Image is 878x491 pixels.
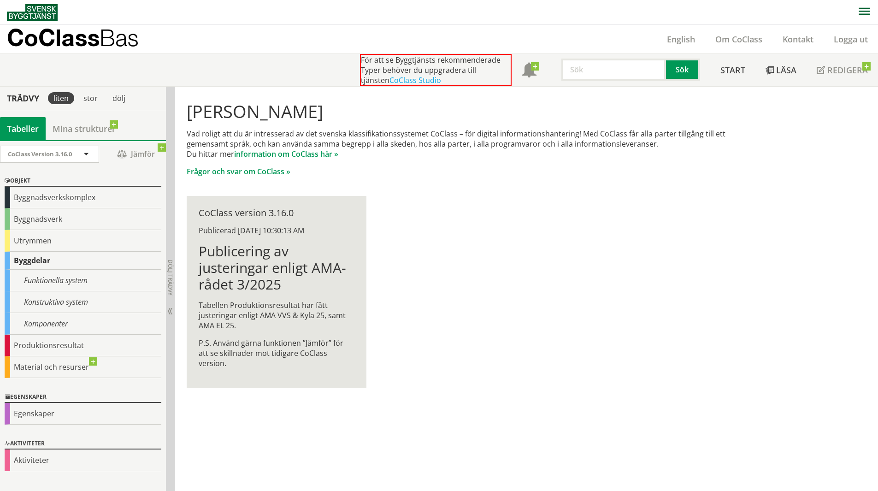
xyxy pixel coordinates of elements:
[78,92,103,104] div: stor
[187,166,290,177] a: Frågor och svar om CoClass »
[7,25,159,53] a: CoClassBas
[807,54,878,86] a: Redigera
[5,252,161,270] div: Byggdelar
[108,146,164,162] span: Jämför
[5,187,161,208] div: Byggnadsverkskomplex
[772,34,824,45] a: Kontakt
[5,438,161,450] div: Aktiviteter
[5,313,161,335] div: Komponenter
[199,338,354,368] p: P.S. Använd gärna funktionen ”Jämför” för att se skillnader mot tidigare CoClass version.
[199,208,354,218] div: CoClass version 3.16.0
[2,93,44,103] div: Trädvy
[7,4,58,21] img: Svensk Byggtjänst
[5,270,161,291] div: Funktionella system
[48,92,74,104] div: liten
[199,225,354,236] div: Publicerad [DATE] 10:30:13 AM
[199,243,354,293] h1: Publicering av justeringar enligt AMA-rådet 3/2025
[776,65,796,76] span: Läsa
[46,117,123,140] a: Mina strukturer
[389,75,441,85] a: CoClass Studio
[5,356,161,378] div: Material och resurser
[824,34,878,45] a: Logga ut
[5,392,161,403] div: Egenskaper
[5,176,161,187] div: Objekt
[657,34,705,45] a: English
[710,54,755,86] a: Start
[100,24,139,51] span: Bas
[720,65,745,76] span: Start
[107,92,131,104] div: dölj
[5,450,161,471] div: Aktiviteter
[5,291,161,313] div: Konstruktiva system
[827,65,868,76] span: Redigera
[561,59,666,81] input: Sök
[705,34,772,45] a: Om CoClass
[187,129,753,159] p: Vad roligt att du är intresserad av det svenska klassifikationssystemet CoClass – för digital inf...
[166,260,174,296] span: Dölj trädvy
[360,54,512,86] div: För att se Byggtjänsts rekommenderade Typer behöver du uppgradera till tjänsten
[199,300,354,331] p: Tabellen Produktionsresultat har fått justeringar enligt AMA VVS & Kyla 25, samt AMA EL 25.
[755,54,807,86] a: Läsa
[7,32,139,43] p: CoClass
[5,335,161,356] div: Produktionsresultat
[5,208,161,230] div: Byggnadsverk
[5,403,161,425] div: Egenskaper
[5,230,161,252] div: Utrymmen
[187,101,753,121] h1: [PERSON_NAME]
[234,149,338,159] a: information om CoClass här »
[666,59,700,81] button: Sök
[8,150,72,158] span: CoClass Version 3.16.0
[522,64,536,78] span: Notifikationer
